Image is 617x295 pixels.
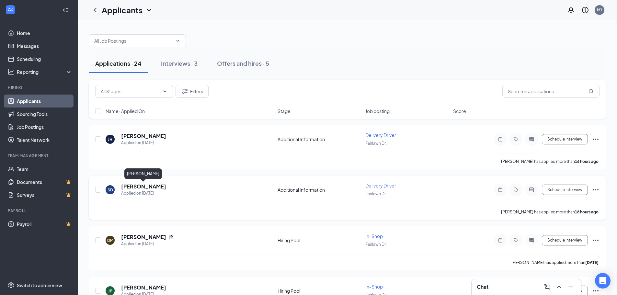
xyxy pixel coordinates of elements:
[121,183,166,190] h5: [PERSON_NAME]
[145,6,153,14] svg: ChevronDown
[108,137,112,142] div: JH
[512,238,520,243] svg: Tag
[566,282,576,292] button: Minimize
[497,187,504,192] svg: Note
[581,6,589,14] svg: QuestionInfo
[575,159,599,164] b: 16 hours ago
[501,159,600,164] p: [PERSON_NAME] has applied more than .
[121,233,166,241] h5: [PERSON_NAME]
[8,208,71,213] div: Payroll
[63,7,69,13] svg: Collapse
[278,108,291,114] span: Stage
[108,288,112,294] div: JP
[502,85,600,98] input: Search in applications
[8,85,71,90] div: Hiring
[592,287,600,295] svg: Ellipses
[95,59,142,67] div: Applications · 24
[567,283,575,291] svg: Minimize
[107,238,113,243] div: DM
[175,38,180,43] svg: ChevronDown
[512,137,520,142] svg: Tag
[17,27,72,40] a: Home
[542,185,588,195] button: Schedule Interview
[121,284,166,291] h5: [PERSON_NAME]
[17,282,62,289] div: Switch to admin view
[542,134,588,144] button: Schedule Interview
[595,273,611,289] div: Open Intercom Messenger
[554,282,564,292] button: ChevronUp
[101,88,160,95] input: All Stages
[365,284,383,289] span: In-Shop
[17,163,72,176] a: Team
[365,132,396,138] span: Delivery Driver
[8,153,71,158] div: Team Management
[542,282,553,292] button: ComposeMessage
[7,6,14,13] svg: WorkstreamLogo
[17,133,72,146] a: Talent Network
[575,210,599,214] b: 18 hours ago
[592,236,600,244] svg: Ellipses
[102,5,143,16] h1: Applicants
[365,233,383,239] span: In-Shop
[121,190,166,197] div: Applied on [DATE]
[477,283,488,290] h3: Chat
[501,209,600,215] p: [PERSON_NAME] has applied more than .
[91,6,99,14] svg: ChevronLeft
[528,238,535,243] svg: ActiveChat
[121,132,166,140] h5: [PERSON_NAME]
[365,141,387,146] span: Fairlawn Dr.
[106,108,145,114] span: Name · Applied On
[528,187,535,192] svg: ActiveChat
[121,241,174,247] div: Applied on [DATE]
[94,37,173,44] input: All Job Postings
[17,218,72,231] a: PayrollCrown
[497,137,504,142] svg: Note
[8,282,14,289] svg: Settings
[17,176,72,188] a: DocumentsCrown
[17,69,73,75] div: Reporting
[17,188,72,201] a: SurveysCrown
[108,187,113,193] div: SD
[278,237,361,244] div: Hiring Pool
[588,89,594,94] svg: MagnifyingGlass
[278,288,361,294] div: Hiring Pool
[365,242,387,247] span: Fairlawn Dr.
[365,108,390,114] span: Job posting
[592,186,600,194] svg: Ellipses
[121,140,166,146] div: Applied on [DATE]
[278,136,361,142] div: Additional Information
[217,59,269,67] div: Offers and hires · 5
[8,69,14,75] svg: Analysis
[17,108,72,120] a: Sourcing Tools
[17,40,72,52] a: Messages
[585,260,599,265] b: [DATE]
[17,95,72,108] a: Applicants
[161,59,198,67] div: Interviews · 3
[169,234,174,240] svg: Document
[278,187,361,193] div: Additional Information
[453,108,466,114] span: Score
[17,52,72,65] a: Scheduling
[365,191,387,196] span: Fairlawn Dr.
[555,283,563,291] svg: ChevronUp
[181,87,189,95] svg: Filter
[597,7,602,13] div: M1
[567,6,575,14] svg: Notifications
[542,235,588,245] button: Schedule Interview
[162,89,167,94] svg: ChevronDown
[124,168,162,179] div: [PERSON_NAME]
[511,260,600,265] p: [PERSON_NAME] has applied more than .
[543,283,551,291] svg: ComposeMessage
[176,85,209,98] button: Filter Filters
[497,238,504,243] svg: Note
[592,135,600,143] svg: Ellipses
[512,187,520,192] svg: Tag
[365,183,396,188] span: Delivery Driver
[528,137,535,142] svg: ActiveChat
[17,120,72,133] a: Job Postings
